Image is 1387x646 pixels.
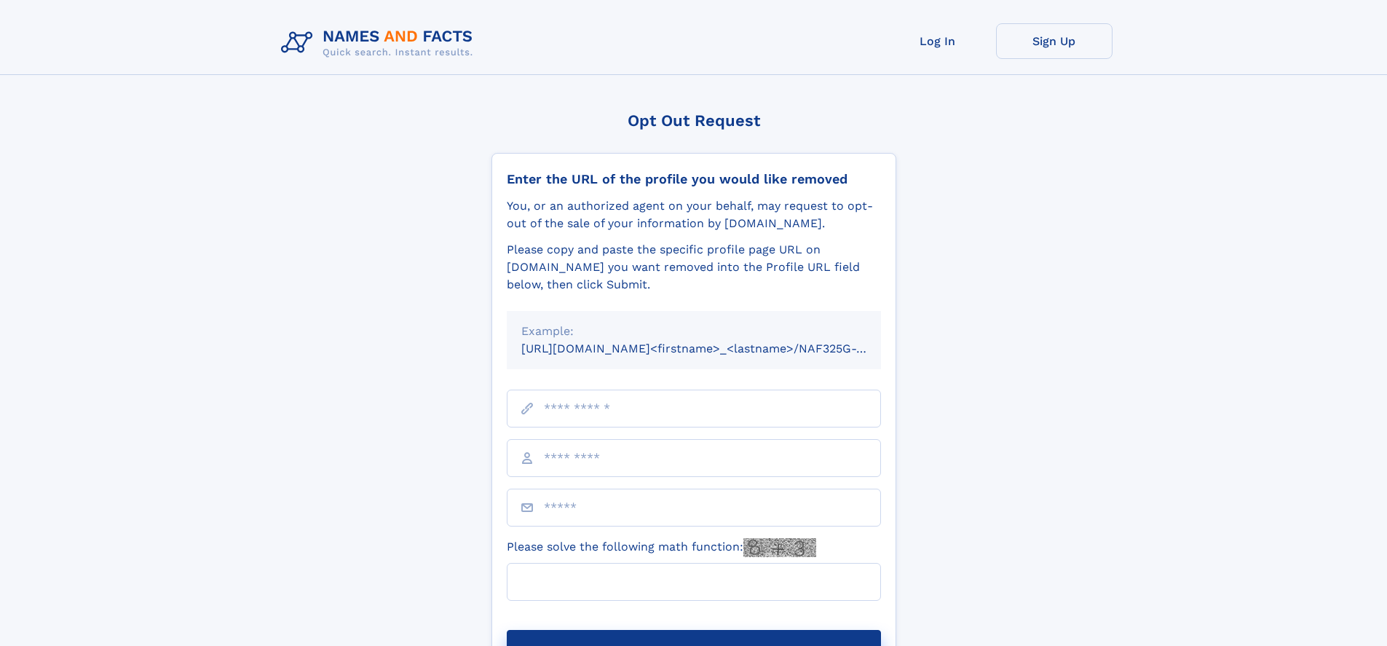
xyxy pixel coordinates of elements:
[275,23,485,63] img: Logo Names and Facts
[491,111,896,130] div: Opt Out Request
[880,23,996,59] a: Log In
[521,323,866,340] div: Example:
[507,241,881,294] div: Please copy and paste the specific profile page URL on [DOMAIN_NAME] you want removed into the Pr...
[507,538,816,557] label: Please solve the following math function:
[521,342,909,355] small: [URL][DOMAIN_NAME]<firstname>_<lastname>/NAF325G-xxxxxxxx
[507,197,881,232] div: You, or an authorized agent on your behalf, may request to opt-out of the sale of your informatio...
[996,23,1113,59] a: Sign Up
[507,171,881,187] div: Enter the URL of the profile you would like removed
